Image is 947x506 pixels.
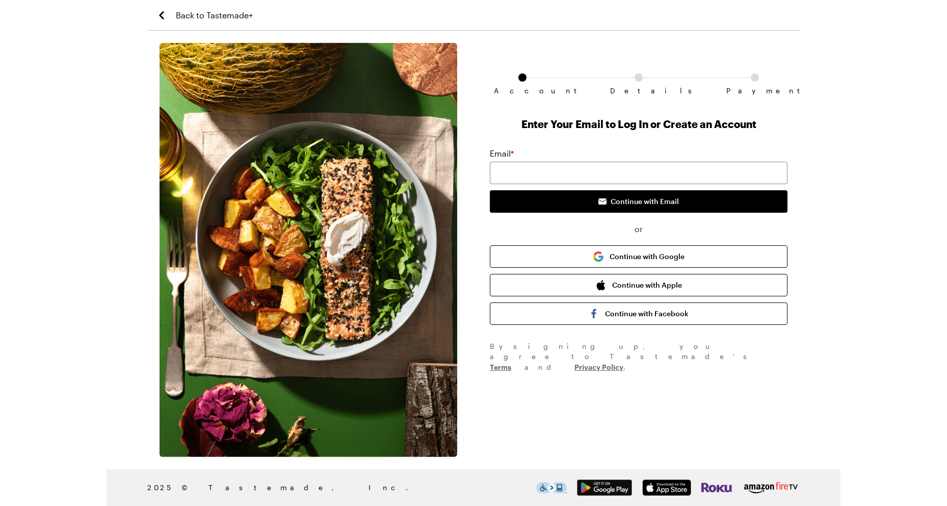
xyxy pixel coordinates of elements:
ol: Subscription checkout form navigation [490,73,787,87]
button: Continue with Apple [490,274,787,296]
button: Continue with Google [490,245,787,268]
a: Privacy Policy [574,362,623,371]
img: Google Play [577,479,632,496]
span: Details [610,87,667,95]
span: 2025 © Tastemade, Inc. [147,482,536,493]
img: Roku [701,479,732,496]
div: By signing up , you agree to Tastemade's and . [490,341,787,372]
button: Continue with Facebook [490,302,787,325]
label: Email [490,147,514,160]
h1: Enter Your Email to Log In or Create an Account [490,117,787,131]
img: Amazon Fire TV [742,479,800,496]
span: Continue with Email [611,196,679,207]
span: Payment [726,87,783,95]
span: or [490,223,787,235]
img: App Store [642,479,691,496]
span: Back to Tastemade+ [176,9,253,21]
button: Continue with Email [490,190,787,213]
img: This icon serves as a link to download the Level Access assistive technology app for individuals ... [536,482,567,493]
span: Account [494,87,551,95]
a: Terms [490,362,511,371]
